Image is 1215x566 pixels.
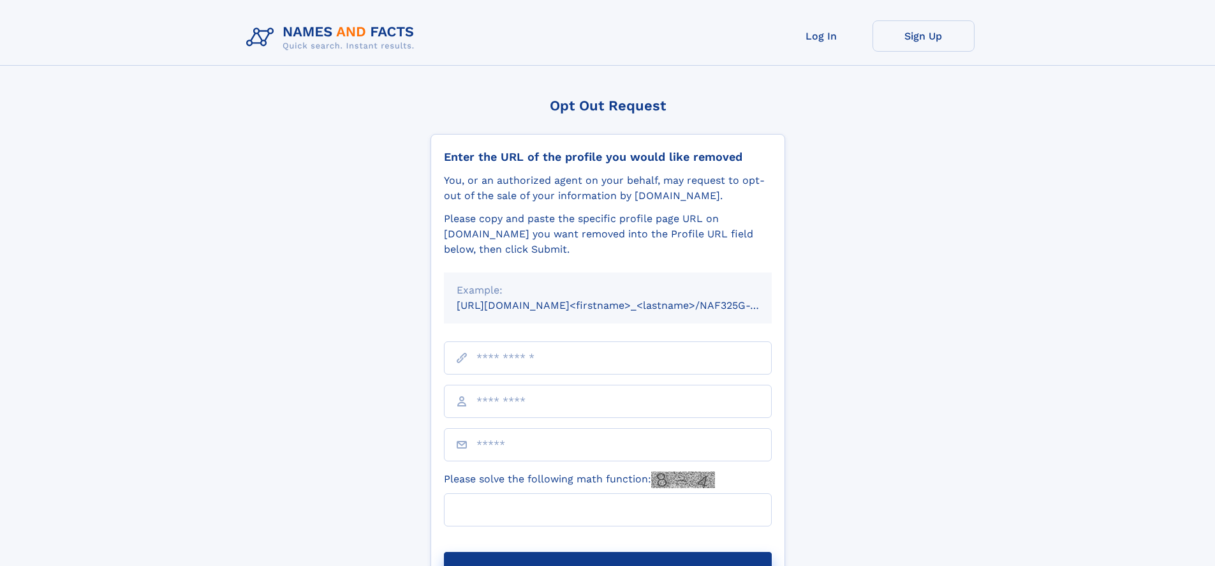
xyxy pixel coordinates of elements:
[770,20,873,52] a: Log In
[431,98,785,114] div: Opt Out Request
[457,299,796,311] small: [URL][DOMAIN_NAME]<firstname>_<lastname>/NAF325G-xxxxxxxx
[444,173,772,204] div: You, or an authorized agent on your behalf, may request to opt-out of the sale of your informatio...
[873,20,975,52] a: Sign Up
[444,150,772,164] div: Enter the URL of the profile you would like removed
[457,283,759,298] div: Example:
[444,472,715,488] label: Please solve the following math function:
[241,20,425,55] img: Logo Names and Facts
[444,211,772,257] div: Please copy and paste the specific profile page URL on [DOMAIN_NAME] you want removed into the Pr...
